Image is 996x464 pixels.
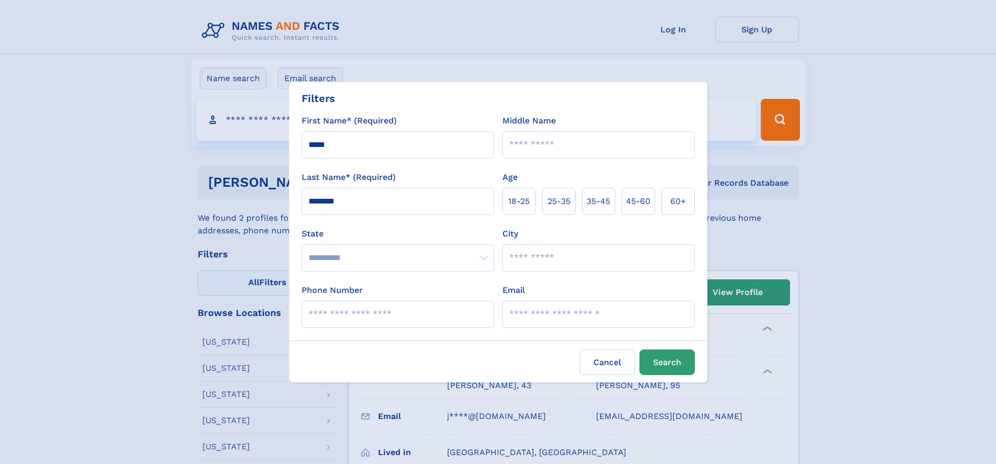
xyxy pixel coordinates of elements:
[670,195,686,208] span: 60+
[502,284,525,297] label: Email
[508,195,530,208] span: 18‑25
[502,171,518,184] label: Age
[302,115,397,127] label: First Name* (Required)
[639,349,695,375] button: Search
[502,115,556,127] label: Middle Name
[502,228,518,240] label: City
[302,90,335,106] div: Filters
[302,228,494,240] label: State
[587,195,610,208] span: 35‑45
[302,284,363,297] label: Phone Number
[547,195,570,208] span: 25‑35
[626,195,650,208] span: 45‑60
[580,349,635,375] label: Cancel
[302,171,396,184] label: Last Name* (Required)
